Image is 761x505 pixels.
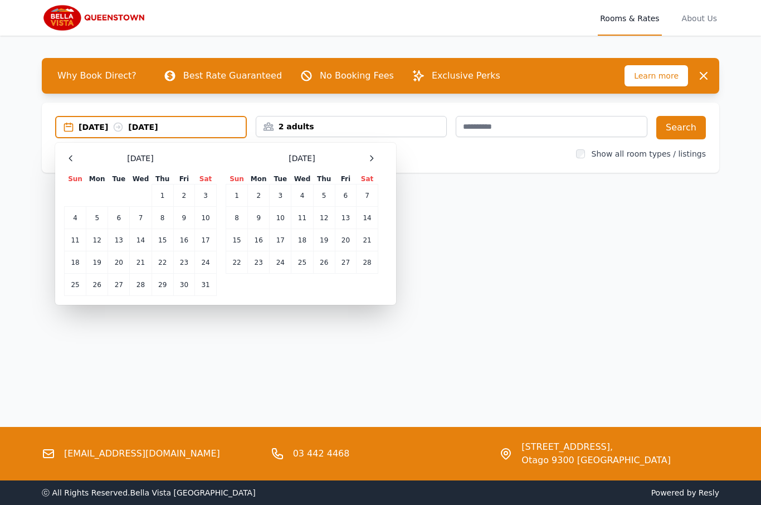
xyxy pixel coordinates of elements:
[65,174,86,184] th: Sun
[42,4,149,31] img: Bella Vista Queenstown
[432,69,500,82] p: Exclusive Perks
[195,207,217,229] td: 10
[248,251,270,274] td: 23
[293,447,350,460] a: 03 442 4468
[357,184,378,207] td: 7
[248,207,270,229] td: 9
[108,251,130,274] td: 20
[130,229,152,251] td: 14
[248,184,270,207] td: 2
[335,251,356,274] td: 27
[108,174,130,184] th: Tue
[64,447,220,460] a: [EMAIL_ADDRESS][DOMAIN_NAME]
[152,207,173,229] td: 8
[86,174,108,184] th: Mon
[173,184,194,207] td: 2
[42,488,256,497] span: ⓒ All Rights Reserved. Bella Vista [GEOGRAPHIC_DATA]
[335,229,356,251] td: 20
[195,184,217,207] td: 3
[270,229,291,251] td: 17
[152,184,173,207] td: 1
[521,454,671,467] span: Otago 9300 [GEOGRAPHIC_DATA]
[226,184,248,207] td: 1
[130,251,152,274] td: 21
[86,207,108,229] td: 5
[592,149,706,158] label: Show all room types / listings
[357,251,378,274] td: 28
[195,174,217,184] th: Sat
[226,174,248,184] th: Sun
[226,207,248,229] td: 8
[335,184,356,207] td: 6
[270,251,291,274] td: 24
[248,229,270,251] td: 16
[291,251,313,274] td: 25
[183,69,282,82] p: Best Rate Guaranteed
[130,274,152,296] td: 28
[173,251,194,274] td: 23
[173,229,194,251] td: 16
[226,251,248,274] td: 22
[248,174,270,184] th: Mon
[320,69,394,82] p: No Booking Fees
[108,229,130,251] td: 13
[108,274,130,296] td: 27
[152,229,173,251] td: 15
[357,207,378,229] td: 14
[195,274,217,296] td: 31
[152,274,173,296] td: 29
[152,251,173,274] td: 22
[173,207,194,229] td: 9
[313,184,335,207] td: 5
[357,174,378,184] th: Sat
[699,488,719,497] a: Resly
[86,229,108,251] td: 12
[335,207,356,229] td: 13
[385,487,719,498] span: Powered by
[313,174,335,184] th: Thu
[65,251,86,274] td: 18
[130,207,152,229] td: 7
[313,229,335,251] td: 19
[79,122,246,133] div: [DATE] [DATE]
[195,251,217,274] td: 24
[291,229,313,251] td: 18
[127,153,153,164] span: [DATE]
[86,251,108,274] td: 19
[289,153,315,164] span: [DATE]
[65,207,86,229] td: 4
[313,207,335,229] td: 12
[152,174,173,184] th: Thu
[291,207,313,229] td: 11
[270,184,291,207] td: 3
[291,184,313,207] td: 4
[656,116,706,139] button: Search
[48,65,145,87] span: Why Book Direct?
[313,251,335,274] td: 26
[173,274,194,296] td: 30
[65,274,86,296] td: 25
[291,174,313,184] th: Wed
[357,229,378,251] td: 21
[521,440,671,454] span: [STREET_ADDRESS],
[270,174,291,184] th: Tue
[625,65,688,86] span: Learn more
[256,121,447,132] div: 2 adults
[108,207,130,229] td: 6
[65,229,86,251] td: 11
[86,274,108,296] td: 26
[130,174,152,184] th: Wed
[226,229,248,251] td: 15
[173,174,194,184] th: Fri
[335,174,356,184] th: Fri
[270,207,291,229] td: 10
[195,229,217,251] td: 17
